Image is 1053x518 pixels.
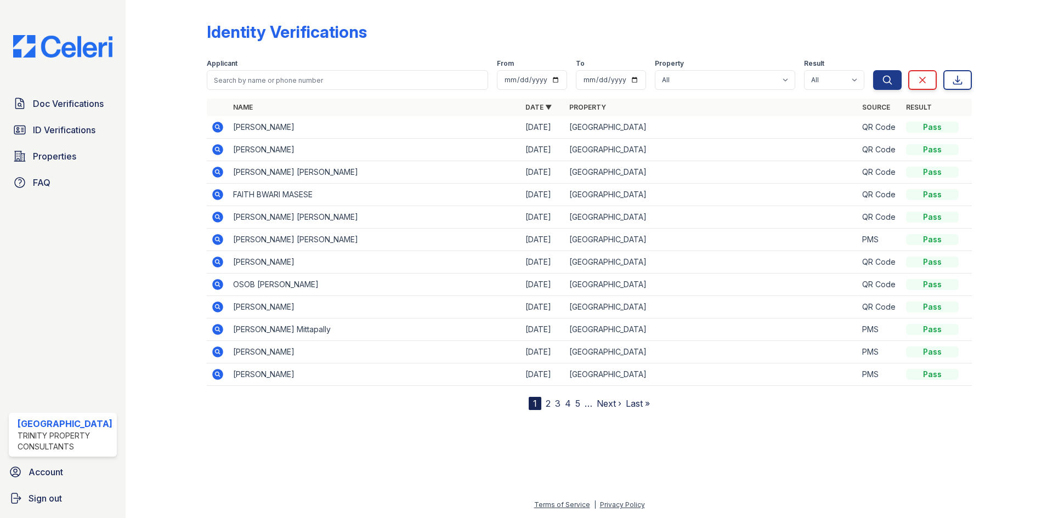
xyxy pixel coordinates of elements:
td: QR Code [858,161,902,184]
div: Pass [906,279,959,290]
td: PMS [858,341,902,363]
td: [DATE] [521,251,565,274]
td: FAITH BWARI MASESE [229,184,521,206]
td: [PERSON_NAME] [229,341,521,363]
td: [DATE] [521,161,565,184]
td: PMS [858,318,902,341]
img: CE_Logo_Blue-a8612792a0a2168367f1c8372b55b34899dd931a85d93a1a3d3e32e68fde9ad4.png [4,35,121,58]
div: Pass [906,189,959,200]
td: [DATE] [521,116,565,139]
td: [PERSON_NAME] [PERSON_NAME] [229,229,521,251]
div: Identity Verifications [207,22,367,42]
div: Pass [906,122,959,133]
td: QR Code [858,206,902,229]
span: Account [29,465,63,479]
div: Pass [906,346,959,357]
div: Pass [906,212,959,223]
a: Privacy Policy [600,500,645,509]
label: To [576,59,585,68]
a: Source [862,103,890,111]
td: [GEOGRAPHIC_DATA] [565,206,857,229]
td: QR Code [858,139,902,161]
td: [GEOGRAPHIC_DATA] [565,184,857,206]
div: Pass [906,167,959,178]
td: [GEOGRAPHIC_DATA] [565,116,857,139]
a: ID Verifications [9,119,117,141]
span: Sign out [29,492,62,505]
a: 4 [565,398,571,409]
td: [GEOGRAPHIC_DATA] [565,274,857,296]
a: Account [4,461,121,483]
td: QR Code [858,274,902,296]
td: QR Code [858,251,902,274]
td: [PERSON_NAME] Mittapally [229,318,521,341]
span: … [585,397,592,410]
td: PMS [858,363,902,386]
td: [DATE] [521,274,565,296]
td: [GEOGRAPHIC_DATA] [565,161,857,184]
td: [PERSON_NAME] [PERSON_NAME] [229,161,521,184]
a: Terms of Service [534,500,590,509]
td: [DATE] [521,341,565,363]
td: [PERSON_NAME] [229,116,521,139]
a: 2 [546,398,551,409]
a: Last » [626,398,650,409]
span: ID Verifications [33,123,95,136]
a: FAQ [9,172,117,193]
label: Result [804,59,824,68]
label: Applicant [207,59,237,68]
td: [DATE] [521,296,565,318]
td: QR Code [858,116,902,139]
td: [PERSON_NAME] [229,363,521,386]
div: 1 [529,397,541,410]
td: [PERSON_NAME] [229,139,521,161]
td: [PERSON_NAME] [229,251,521,274]
span: Properties [33,150,76,163]
a: Doc Verifications [9,93,117,115]
div: Trinity Property Consultants [18,430,112,452]
div: Pass [906,234,959,245]
td: [DATE] [521,139,565,161]
a: Next › [597,398,621,409]
td: [GEOGRAPHIC_DATA] [565,318,857,341]
div: Pass [906,301,959,312]
span: FAQ [33,176,50,189]
a: Property [569,103,606,111]
div: [GEOGRAPHIC_DATA] [18,417,112,430]
td: QR Code [858,296,902,318]
td: OSOB [PERSON_NAME] [229,274,521,296]
td: [GEOGRAPHIC_DATA] [565,296,857,318]
td: [GEOGRAPHIC_DATA] [565,251,857,274]
div: Pass [906,257,959,267]
td: QR Code [858,184,902,206]
td: [PERSON_NAME] [PERSON_NAME] [229,206,521,229]
td: [GEOGRAPHIC_DATA] [565,229,857,251]
a: 3 [555,398,561,409]
td: [GEOGRAPHIC_DATA] [565,139,857,161]
div: Pass [906,324,959,335]
td: [DATE] [521,206,565,229]
a: Sign out [4,487,121,509]
div: Pass [906,144,959,155]
td: [GEOGRAPHIC_DATA] [565,341,857,363]
a: Date ▼ [525,103,552,111]
label: Property [655,59,684,68]
td: [GEOGRAPHIC_DATA] [565,363,857,386]
td: [DATE] [521,229,565,251]
label: From [497,59,514,68]
td: PMS [858,229,902,251]
td: [PERSON_NAME] [229,296,521,318]
a: 5 [575,398,580,409]
td: [DATE] [521,184,565,206]
td: [DATE] [521,318,565,341]
span: Doc Verifications [33,97,104,110]
a: Name [233,103,253,111]
td: [DATE] [521,363,565,386]
a: Properties [9,145,117,167]
input: Search by name or phone number [207,70,488,90]
div: | [594,500,596,509]
a: Result [906,103,932,111]
div: Pass [906,369,959,380]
